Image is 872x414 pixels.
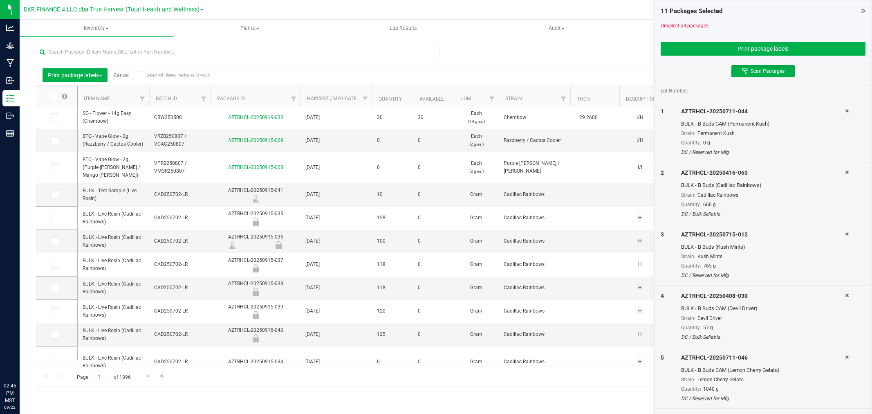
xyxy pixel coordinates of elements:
span: [DATE] [305,284,367,292]
div: AZTRHCL-20250915-038 [209,280,302,296]
div: H [624,260,655,269]
inline-svg: Inventory [6,94,14,102]
a: UOM [460,96,471,101]
span: BULK - Live Rosin (Cadillac Rainbows) [83,280,144,296]
span: Quantity: [681,386,701,392]
p: 02:45 PM MST [4,382,16,404]
span: [DATE] [305,214,367,222]
div: H [624,283,655,292]
span: 5 [661,354,664,361]
span: Quantity: [681,140,701,146]
div: AZTRHCL-20250915-039 [209,303,302,319]
a: AZTRHCL-20250915-068 [228,164,283,170]
span: [DATE] [305,237,367,245]
div: AZTRHCL-20250416-063 [681,169,845,177]
span: BULK - Live Rosin (Cadillac Rainbows) [83,210,144,226]
span: Kush Mints [697,254,722,259]
a: Harvest / Mfg Date [307,96,356,101]
div: H [624,306,655,316]
span: Gram [459,191,494,198]
span: Strain: [681,254,695,259]
span: BTQ - Vape Glow - 2g (Razzberry / Cactus Cooler) [83,133,144,148]
div: Out for Testing [209,264,302,272]
span: Lemon Cherry Gelato [697,377,744,382]
span: Cadillac Rainbows [504,331,565,338]
span: 765 g [703,263,716,269]
div: DC / Bulk Sellable [681,333,845,341]
span: Permanent Kush [697,130,735,136]
inline-svg: Analytics [6,24,14,32]
span: Lot Number: [661,87,688,94]
p: (14 g ea.) [459,117,494,125]
a: Item Name [84,96,110,101]
span: Lab Results [379,25,428,32]
span: 118 [377,261,408,268]
span: [DATE] [305,331,367,338]
p: 09/22 [4,404,16,410]
a: Available [419,96,444,102]
span: Cadillac Rainbows [504,358,565,366]
div: DC / Reserved for Mfg [681,395,845,402]
span: Strain: [681,192,695,198]
inline-svg: Inbound [6,76,14,85]
div: I/I [624,163,655,172]
span: Gram [459,307,494,315]
span: Select all records on this page [62,93,67,99]
div: AZTRHCL-20250915-034 [209,358,302,366]
div: DC / Bulk Sellable [681,210,845,218]
span: Chembow [504,114,565,122]
span: CAD250702-LR [154,214,206,222]
a: AZTRHCL-20250919-033 [228,115,283,120]
div: AZTRHCL-20250711-044 [681,107,845,116]
span: BULK - Live Rosin (Cadillac Rainbows) [83,354,144,370]
span: 0 [377,164,408,171]
a: Package ID [217,96,245,101]
span: BULK - Live Rosin (Cadillac Rainbows) [83,234,144,249]
a: Go to the next page [143,371,155,382]
span: Cadillac Rainbows [504,284,565,292]
span: Each [459,160,494,175]
span: Gram [459,237,494,245]
span: 120 [377,307,408,315]
span: Each [459,110,494,125]
span: Gram [459,284,494,292]
a: AZTRHCL-20250915-069 [228,137,283,143]
a: Audit [480,20,633,37]
span: 0 [418,214,449,222]
div: I/H [624,113,655,122]
span: BTQ - Vape Glow - 2g (Purple [PERSON_NAME] / Mango [PERSON_NAME]) [83,156,144,180]
span: CBW250508 [154,114,206,122]
span: Gram [459,331,494,338]
div: BULK - B Buds CAM (Permanent Kush) [681,120,845,128]
span: [DATE] [305,137,367,144]
span: CAD250702-LR [154,307,206,315]
a: Go to the last page [156,371,168,382]
span: Razzberry / Cactus Cooler [504,137,565,144]
span: Gram [459,358,494,366]
span: 29.2600 [575,112,602,124]
span: 0 [418,261,449,268]
span: CAD250702-LR [154,237,206,245]
span: BULK - Live Rosin (Cadillac Rainbows) [83,304,144,319]
div: DC / Reserved for Mfg [681,272,845,279]
inline-svg: Manufacturing [6,59,14,67]
div: Lab Sample [209,241,256,249]
span: BULK - Test Sample (Live Rosin) [83,187,144,202]
span: Page of 1896 [70,371,137,383]
span: 0 g [703,140,710,146]
span: 4 [661,292,664,299]
a: Filter [557,92,570,106]
span: [DATE] [305,164,367,171]
span: Gram [459,214,494,222]
span: 0 [418,237,449,245]
div: Out for Testing [209,311,302,319]
p: (2 g ea.) [459,140,494,148]
div: AZTRHCL-20250915-036 [209,233,302,249]
span: 0 [418,331,449,338]
span: DXR FINANCE 4 LLC dba True Harvest (Total Health and Wellness) [24,6,200,13]
a: Inventory Counts [633,20,787,37]
input: Search Package ID, Item Name, SKU, Lot or Part Number... [36,46,440,58]
a: Batch ID [156,96,177,101]
span: Each [459,133,494,148]
span: 100 [377,237,408,245]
